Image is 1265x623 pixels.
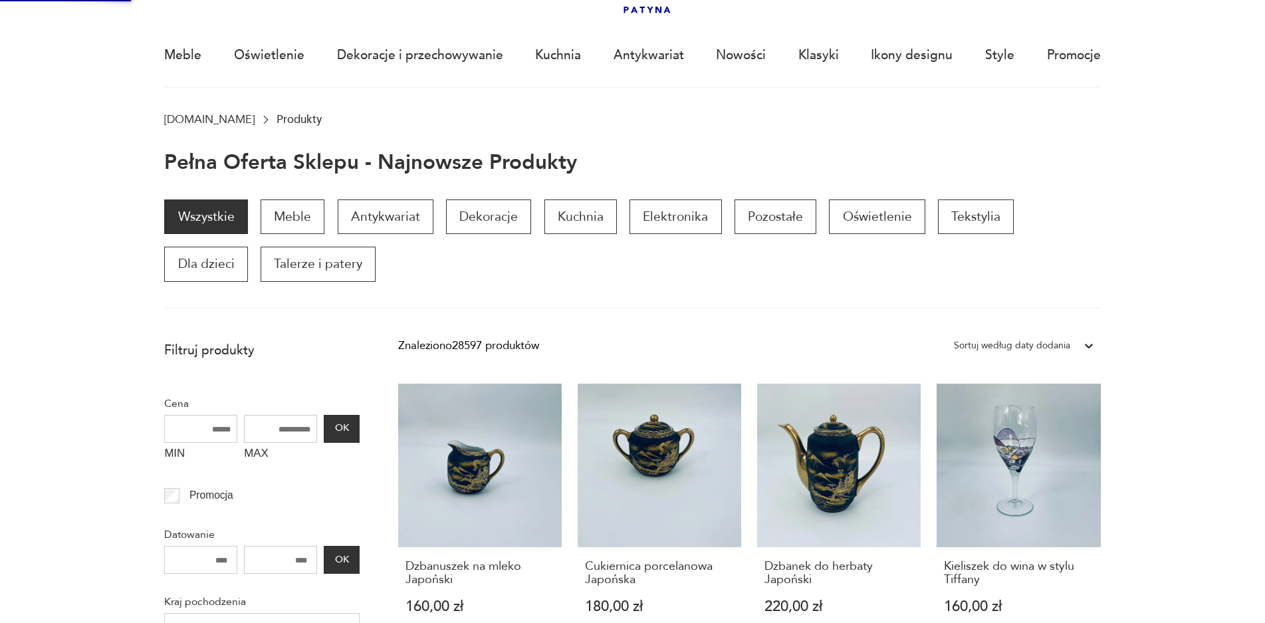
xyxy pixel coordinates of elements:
a: Dla dzieci [164,247,247,281]
a: [DOMAIN_NAME] [164,113,255,126]
a: Pozostałe [735,199,816,234]
p: Filtruj produkty [164,342,360,359]
label: MIN [164,443,237,468]
button: OK [324,546,360,574]
a: Meble [164,25,201,86]
p: 160,00 zł [944,600,1093,614]
p: Produkty [277,113,322,126]
p: Kraj pochodzenia [164,593,360,610]
a: Talerze i patery [261,247,376,281]
p: Cena [164,395,360,412]
p: 220,00 zł [764,600,914,614]
h3: Cukiernica porcelanowa Japońska [585,560,735,587]
button: OK [324,415,360,443]
a: Kuchnia [544,199,617,234]
a: Tekstylia [938,199,1014,234]
p: Promocja [189,487,233,504]
label: MAX [244,443,317,468]
a: Nowości [716,25,766,86]
h3: Dzbanuszek na mleko Japoński [405,560,555,587]
h3: Dzbanek do herbaty Japoński [764,560,914,587]
a: Elektronika [630,199,721,234]
a: Antykwariat [614,25,684,86]
a: Style [985,25,1014,86]
div: Znaleziono 28597 produktów [398,337,539,354]
a: Oświetlenie [234,25,304,86]
div: Sortuj według daty dodania [954,337,1070,354]
p: Datowanie [164,526,360,543]
a: Oświetlenie [829,199,925,234]
h3: Kieliszek do wina w stylu Tiffany [944,560,1093,587]
a: Dekoracje [446,199,531,234]
a: Kuchnia [535,25,581,86]
p: 160,00 zł [405,600,555,614]
a: Meble [261,199,324,234]
p: 180,00 zł [585,600,735,614]
a: Antykwariat [338,199,433,234]
a: Dekoracje i przechowywanie [337,25,503,86]
h1: Pełna oferta sklepu - najnowsze produkty [164,152,577,174]
a: Promocje [1047,25,1101,86]
a: Klasyki [798,25,839,86]
a: Wszystkie [164,199,247,234]
a: Ikony designu [871,25,953,86]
